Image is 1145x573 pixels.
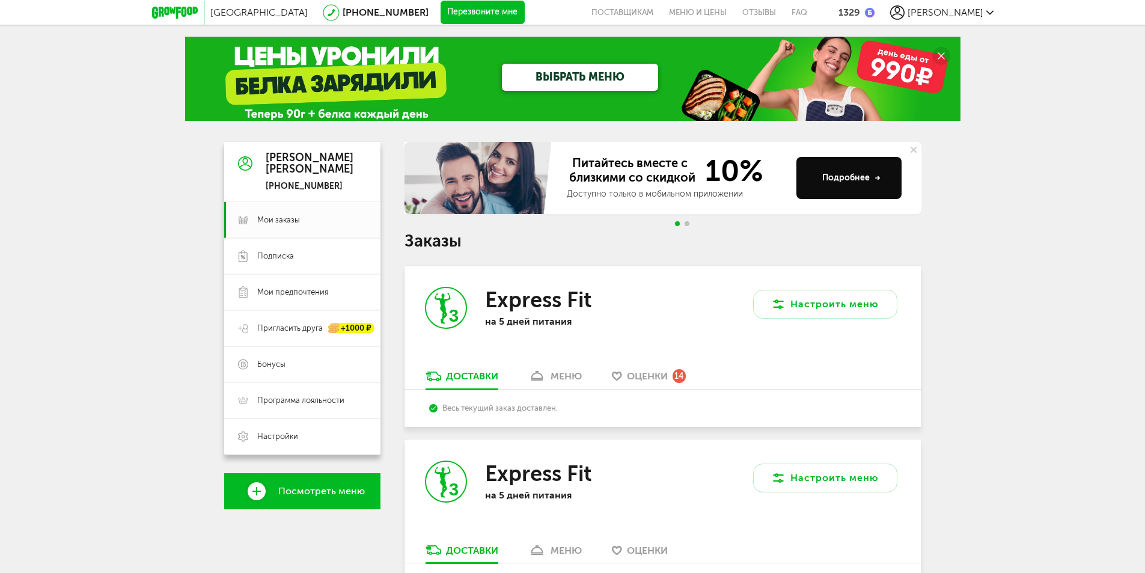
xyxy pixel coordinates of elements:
a: Бонусы [224,346,380,382]
a: ВЫБРАТЬ МЕНЮ [502,64,658,91]
img: bonus_b.cdccf46.png [865,8,875,17]
button: Настроить меню [753,290,897,319]
span: Оценки [627,370,668,382]
span: Go to slide 1 [675,221,680,226]
button: Подробнее [796,157,902,199]
div: Подробнее [822,172,881,184]
div: +1000 ₽ [329,323,374,334]
span: Go to slide 2 [685,221,689,226]
a: Оценки [606,544,674,563]
a: меню [522,544,588,563]
span: Программа лояльности [257,395,344,406]
a: [PHONE_NUMBER] [343,7,429,18]
div: [PHONE_NUMBER] [266,181,353,192]
div: меню [551,370,582,382]
h1: Заказы [405,233,921,249]
a: Программа лояльности [224,382,380,418]
a: Оценки 14 [606,370,692,389]
p: на 5 дней питания [485,316,641,327]
div: 14 [673,369,686,382]
button: Перезвоните мне [441,1,525,25]
h3: Express Fit [485,287,591,313]
img: family-banner.579af9d.jpg [405,142,555,214]
span: Настройки [257,431,298,442]
span: Пригласить друга [257,323,323,334]
span: Бонусы [257,359,285,370]
span: Питайтесь вместе с близкими со скидкой [567,156,698,186]
div: меню [551,545,582,556]
div: Доступно только в мобильном приложении [567,188,787,200]
h3: Express Fit [485,461,591,486]
div: 1329 [838,7,860,18]
div: Весь текущий заказ доставлен. [429,403,896,412]
span: Мои предпочтения [257,287,328,298]
span: Посмотреть меню [278,486,365,497]
a: Мои предпочтения [224,274,380,310]
span: Мои заказы [257,215,300,225]
span: 10% [698,156,763,186]
a: Подписка [224,238,380,274]
button: Настроить меню [753,464,897,492]
p: на 5 дней питания [485,489,641,501]
a: Доставки [420,544,504,563]
a: Пригласить друга +1000 ₽ [224,310,380,346]
a: меню [522,370,588,389]
a: Доставки [420,370,504,389]
div: [PERSON_NAME] [PERSON_NAME] [266,152,353,176]
span: [PERSON_NAME] [908,7,983,18]
span: Оценки [627,545,668,556]
span: [GEOGRAPHIC_DATA] [210,7,308,18]
a: Настройки [224,418,380,455]
div: Доставки [446,545,498,556]
a: Посмотреть меню [224,473,380,509]
div: Доставки [446,370,498,382]
span: Подписка [257,251,294,262]
a: Мои заказы [224,202,380,238]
